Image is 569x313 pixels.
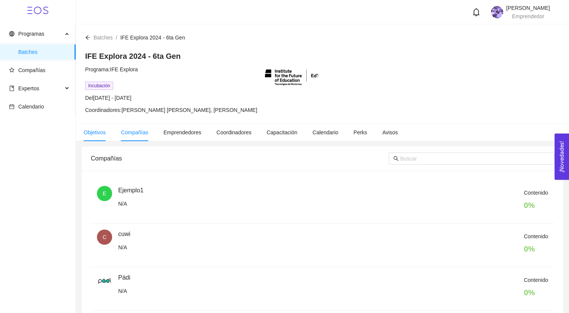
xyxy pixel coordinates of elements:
[94,35,113,41] span: Batches
[120,35,185,41] span: IFE Explora 2024 - 6ta Gen
[118,231,130,237] span: cuwi
[506,5,550,11] span: [PERSON_NAME]
[85,51,257,61] h4: IFE Explora 2024 - 6ta Gen
[524,287,548,298] h4: 0 %
[524,233,548,239] span: Contenido
[103,186,106,201] span: E
[18,104,44,110] span: Calendario
[85,35,90,40] span: arrow-left
[382,129,398,135] span: Avisos
[18,31,44,37] span: Programas
[18,67,46,73] span: Compañías
[524,200,548,211] h4: 0 %
[121,129,148,135] span: Compañías
[85,107,257,113] span: Coordinadores: [PERSON_NAME] [PERSON_NAME], [PERSON_NAME]
[524,244,548,254] h4: 0 %
[97,273,112,288] img: 1716656120222-Logotipo%20Pa%CC%88di%20(3).png
[9,86,14,91] span: book
[472,8,480,16] span: bell
[524,277,548,283] span: Contenido
[353,129,367,135] span: Perks
[217,129,252,135] span: Coordinadores
[491,6,503,18] img: 1716491373660-IMG_3391.jpg
[85,95,132,101] span: Del [DATE] - [DATE]
[266,129,297,135] span: Capacitación
[18,44,70,60] span: Batches
[18,85,39,91] span: Expertos
[85,66,138,72] span: Programa: IFE Explora
[84,129,106,135] span: Objetivos
[512,13,544,19] span: Emprendedor
[116,35,117,41] span: /
[85,82,113,90] span: Incubación
[118,187,144,193] span: Ejemplo1
[9,31,14,36] span: global
[118,274,130,281] span: Pädi
[400,154,550,163] input: Buscar
[393,156,399,161] span: search
[163,129,201,135] span: Emprendedores
[91,148,389,169] div: Compañías
[524,190,548,196] span: Contenido
[103,230,106,245] span: C
[9,104,14,109] span: calendar
[9,68,14,73] span: star
[555,134,569,180] button: Open Feedback Widget
[312,129,338,135] span: Calendario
